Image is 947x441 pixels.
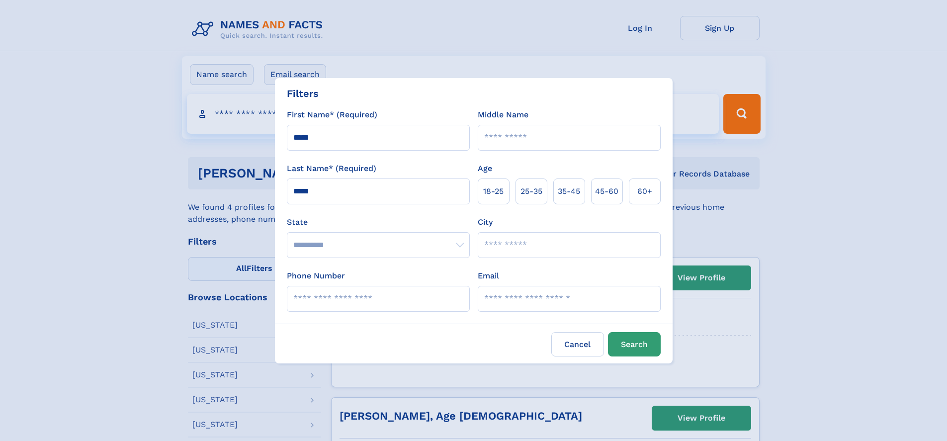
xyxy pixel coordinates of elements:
span: 60+ [637,185,652,197]
span: 35‑45 [558,185,580,197]
label: Last Name* (Required) [287,163,376,175]
label: Middle Name [478,109,528,121]
div: Filters [287,86,319,101]
label: Phone Number [287,270,345,282]
label: State [287,216,470,228]
label: Age [478,163,492,175]
span: 45‑60 [595,185,618,197]
span: 25‑35 [520,185,542,197]
label: City [478,216,493,228]
label: First Name* (Required) [287,109,377,121]
label: Email [478,270,499,282]
span: 18‑25 [483,185,504,197]
button: Search [608,332,661,356]
label: Cancel [551,332,604,356]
